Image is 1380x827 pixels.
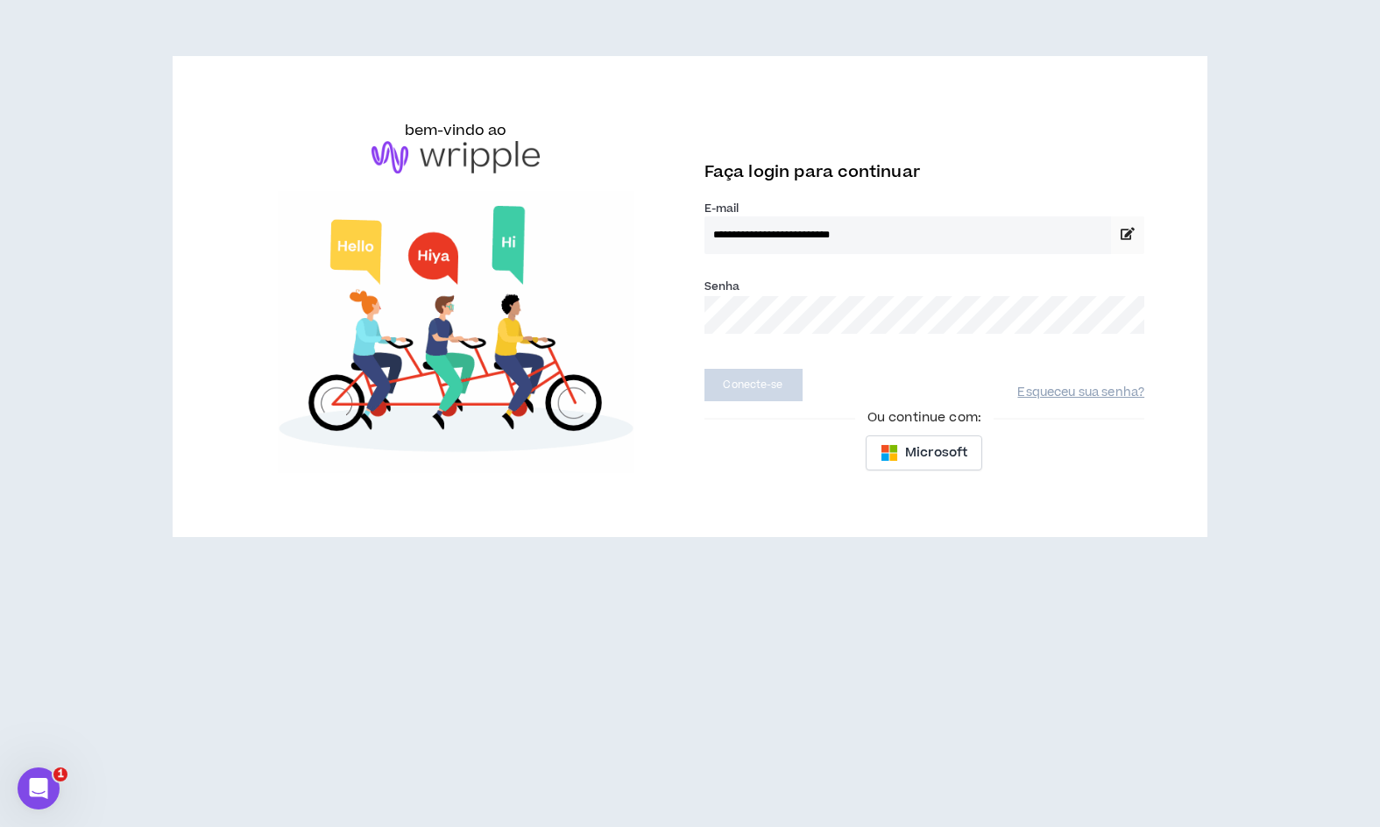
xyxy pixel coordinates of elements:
[1017,384,1144,401] font: Esqueceu sua senha?
[58,767,64,781] font: 1
[704,160,921,184] font: Faça login para continuar
[405,120,507,141] font: bem-vindo ao
[1017,385,1144,401] a: Esqueceu sua senha?
[867,408,981,427] font: Ou continue com:
[905,443,967,462] font: Microsoft
[704,279,740,294] font: Senha
[372,141,540,174] img: logo-brand.png
[236,191,676,473] img: Bem-vindo ao Wripple
[704,201,740,216] font: E-mail
[18,767,60,809] iframe: Chat ao vivo do Intercom
[704,369,803,401] button: Conecte-se
[723,378,782,392] font: Conecte-se
[866,435,982,470] button: Microsoft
